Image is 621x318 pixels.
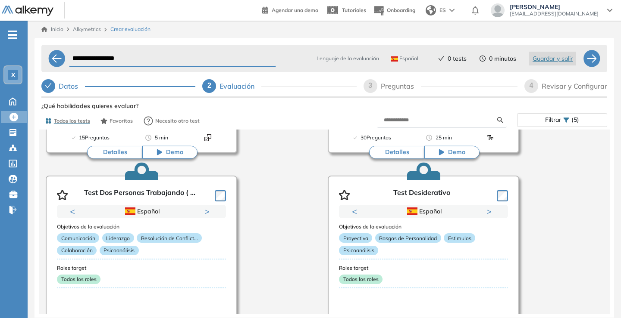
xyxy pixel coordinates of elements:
[87,146,142,159] button: Detalles
[510,3,599,10] span: [PERSON_NAME]
[339,224,508,230] h3: Objetivos de la evaluación
[387,7,415,13] span: Onboarding
[424,146,480,159] button: Demo
[439,6,446,14] span: ES
[489,54,516,63] span: 0 minutos
[137,233,202,243] p: Resolución de Conflict...
[57,246,97,255] p: Colaboración
[438,56,444,62] span: check
[57,275,100,284] p: Todos los roles
[578,277,621,318] iframe: Chat Widget
[11,71,15,78] span: X
[542,79,607,93] div: Revisar y Configurar
[449,9,455,12] img: arrow
[97,114,136,128] button: Favoritos
[407,207,417,215] img: ESP
[59,79,85,93] div: Datos
[125,207,135,215] img: ESP
[373,1,415,20] button: Onboarding
[578,277,621,318] div: Widget de chat
[41,102,138,111] span: ¿Qué habilidades quieres evaluar?
[57,233,99,243] p: Comunicación
[73,26,101,32] span: Alkymetrics
[272,7,318,13] span: Agendar una demo
[317,55,379,62] span: Lenguaje de la evaluación
[369,146,424,159] button: Detalles
[352,207,361,216] button: Previous
[110,117,133,125] span: Favoritos
[70,207,78,216] button: Previous
[448,148,465,157] span: Demo
[41,79,195,93] div: Datos
[155,133,168,142] span: 5 min
[220,79,261,93] div: Evaluación
[391,55,418,62] span: Español
[486,207,495,216] button: Next
[84,188,195,201] p: Test Dos Personas Trabajando ( ...
[427,218,434,219] button: 2
[368,82,372,89] span: 3
[426,5,436,15] img: world
[102,233,134,243] p: Liderazgo
[571,114,579,126] span: (5)
[524,79,607,93] div: 4Revisar y Configurar
[436,133,452,142] span: 25 min
[533,54,573,63] span: Guardar y salir
[545,114,561,126] span: Filtrar
[202,79,356,93] div: 2Evaluación
[529,52,576,65] button: Guardar y salir
[204,207,213,216] button: Next
[54,117,90,125] span: Todos los tests
[2,6,53,16] img: Logo
[100,246,139,255] p: Psicoanálisis
[57,265,226,271] h3: Roles target
[88,207,195,216] div: Español
[393,188,450,201] p: Test Desiderativo
[530,82,533,89] span: 4
[339,265,508,271] h3: Roles target
[510,10,599,17] span: [EMAIL_ADDRESS][DOMAIN_NAME]
[370,207,477,216] div: Español
[339,275,383,284] p: Todos los roles
[339,233,372,243] p: Proyectiva
[444,233,475,243] p: Estimulos
[45,82,52,89] span: check
[448,54,467,63] span: 0 tests
[142,146,198,159] button: Demo
[262,4,318,15] a: Agendar una demo
[480,56,486,62] span: clock-circle
[381,79,421,93] div: Preguntas
[166,148,183,157] span: Demo
[155,117,200,125] span: Necesito otro test
[131,218,141,219] button: 1
[339,246,378,255] p: Psicoanálisis
[79,133,110,142] span: 15 Preguntas
[391,56,398,62] img: ESP
[8,34,17,36] i: -
[364,79,517,93] div: 3Preguntas
[41,25,63,33] a: Inicio
[413,218,423,219] button: 1
[41,114,94,128] button: Todos los tests
[57,224,226,230] h3: Objetivos de la evaluación
[487,134,494,141] img: Format test logo
[110,25,151,33] span: Crear evaluación
[207,82,211,89] span: 2
[204,134,211,141] img: Format test logo
[375,233,441,243] p: Rasgos de Personalidad
[361,133,391,142] span: 30 Preguntas
[140,112,204,130] button: Necesito otro test
[342,7,366,13] span: Tutoriales
[145,218,152,219] button: 2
